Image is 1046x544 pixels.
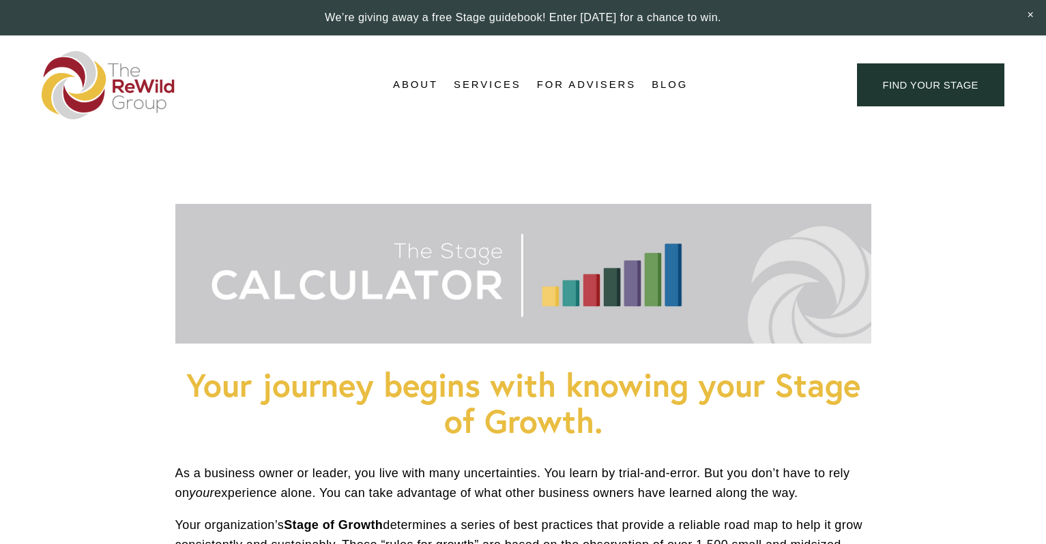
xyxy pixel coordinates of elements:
a: Blog [652,75,688,95]
strong: Your journey begins with knowing your Stage of Growth. [186,363,870,442]
img: The ReWild Group [42,51,175,119]
a: find your stage [857,63,1004,106]
a: folder dropdown [454,75,521,95]
em: your [189,486,214,500]
span: About [393,76,438,94]
p: As a business owner or leader, you live with many uncertainties. You learn by trial-and-error. Bu... [175,464,871,503]
span: Services [454,76,521,94]
a: folder dropdown [393,75,438,95]
a: For Advisers [537,75,636,95]
strong: Stage of Growth [284,518,383,532]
